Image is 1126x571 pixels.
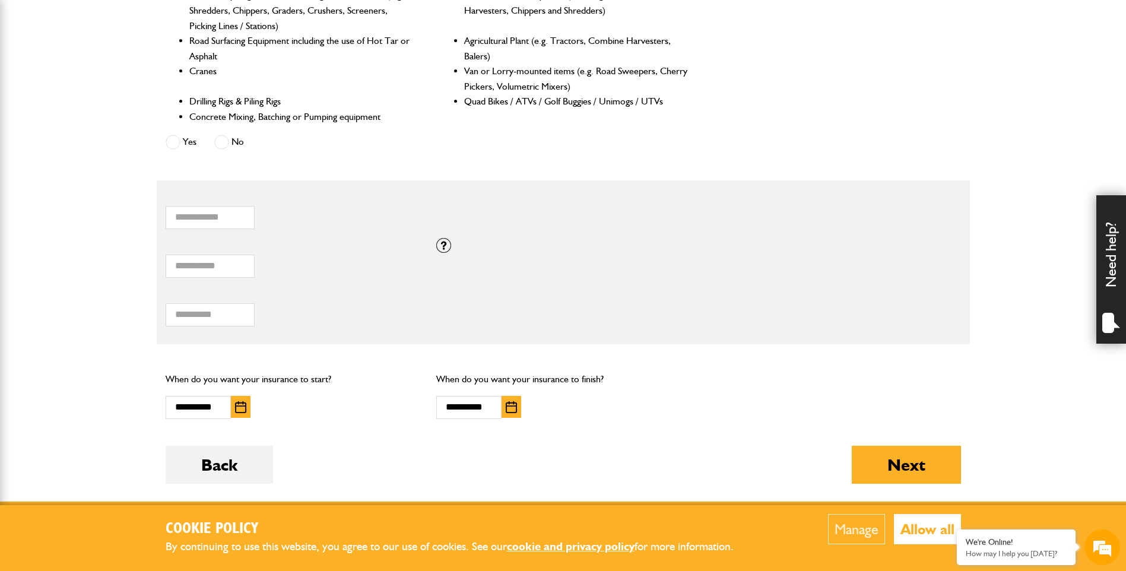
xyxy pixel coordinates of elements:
div: Need help? [1096,195,1126,344]
div: Chat with us now [62,66,199,82]
button: Back [166,446,273,484]
div: Minimize live chat window [195,6,223,34]
label: No [214,135,244,150]
li: Drilling Rigs & Piling Rigs [189,94,414,109]
li: Van or Lorry-mounted items (e.g. Road Sweepers, Cherry Pickers, Volumetric Mixers) [464,64,689,94]
button: Manage [828,514,885,544]
li: Quad Bikes / ATVs / Golf Buggies / Unimogs / UTVs [464,94,689,109]
img: Choose date [235,401,246,413]
li: Road Surfacing Equipment including the use of Hot Tar or Asphalt [189,33,414,64]
li: Cranes [189,64,414,94]
textarea: Type your message and hit 'Enter' [15,215,217,356]
input: Enter your phone number [15,180,217,206]
div: We're Online! [966,537,1067,547]
p: When do you want your insurance to start? [166,372,419,387]
p: How may I help you today? [966,549,1067,558]
img: d_20077148190_company_1631870298795_20077148190 [20,66,50,83]
input: Enter your email address [15,145,217,171]
li: Concrete Mixing, Batching or Pumping equipment [189,109,414,125]
p: When do you want your insurance to finish? [436,372,690,387]
img: Choose date [506,401,517,413]
button: Next [852,446,961,484]
a: cookie and privacy policy [507,540,635,553]
h2: Cookie Policy [166,520,753,538]
label: Yes [166,135,196,150]
input: Enter your last name [15,110,217,136]
em: Start Chat [161,366,215,382]
p: By continuing to use this website, you agree to our use of cookies. See our for more information. [166,538,753,556]
button: Allow all [894,514,961,544]
li: Agricultural Plant (e.g. Tractors, Combine Harvesters, Balers) [464,33,689,64]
